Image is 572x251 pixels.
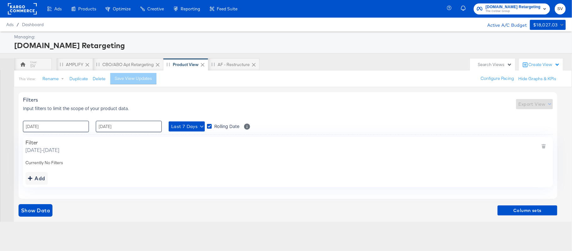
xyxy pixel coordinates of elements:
[171,123,202,131] span: Last 7 Days
[25,172,48,185] button: addbutton
[14,34,564,40] div: Managing:
[218,62,250,68] div: AF - Restructure
[14,40,564,51] div: [DOMAIN_NAME] Retargeting
[498,205,557,215] button: Column sets
[555,3,566,14] button: SV
[23,97,38,103] span: Filters
[14,22,22,27] span: /
[78,6,96,11] span: Products
[23,105,129,111] span: Input filters to limit the scope of your product data.
[6,22,14,27] span: Ads
[557,5,563,13] span: SV
[96,63,100,66] div: Drag to reorder tab
[169,121,205,131] button: Last 7 Days
[486,9,541,14] span: The CoStar Group
[19,204,52,217] button: showdata
[533,21,558,29] div: $18,027.03
[474,3,550,14] button: [DOMAIN_NAME] RetargetingThe CoStar Group
[25,146,59,153] span: [DATE] - [DATE]
[173,62,199,68] div: Product View
[60,63,63,66] div: Drag to reorder tab
[500,207,555,215] span: Column sets
[25,160,550,166] div: Currently No Filters
[476,73,518,84] button: Configure Pacing
[38,73,71,85] button: Rename
[102,62,154,68] div: CBO/ABO Apt Retargeting
[69,76,88,82] button: Duplicate
[113,6,131,11] span: Optimize
[481,20,527,29] div: Active A/C Budget
[19,76,35,81] div: This View:
[211,63,215,66] div: Drag to reorder tab
[478,62,512,68] div: Search Views
[217,6,237,11] span: Feed Suite
[530,20,566,30] button: $18,027.03
[30,63,35,69] div: SV
[54,6,62,11] span: Ads
[93,76,106,82] button: Delete
[22,22,44,27] a: Dashboard
[528,62,560,68] div: Create View
[66,62,83,68] div: AMPLIFY
[166,63,170,66] div: Drag to reorder tab
[518,76,556,82] button: Hide Graphs & KPIs
[214,123,239,129] span: Rolling Date
[486,4,541,10] span: [DOMAIN_NAME] Retargeting
[181,6,200,11] span: Reporting
[28,174,45,183] div: Add
[21,206,50,215] span: Show Data
[25,139,59,146] div: Filter
[147,6,164,11] span: Creative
